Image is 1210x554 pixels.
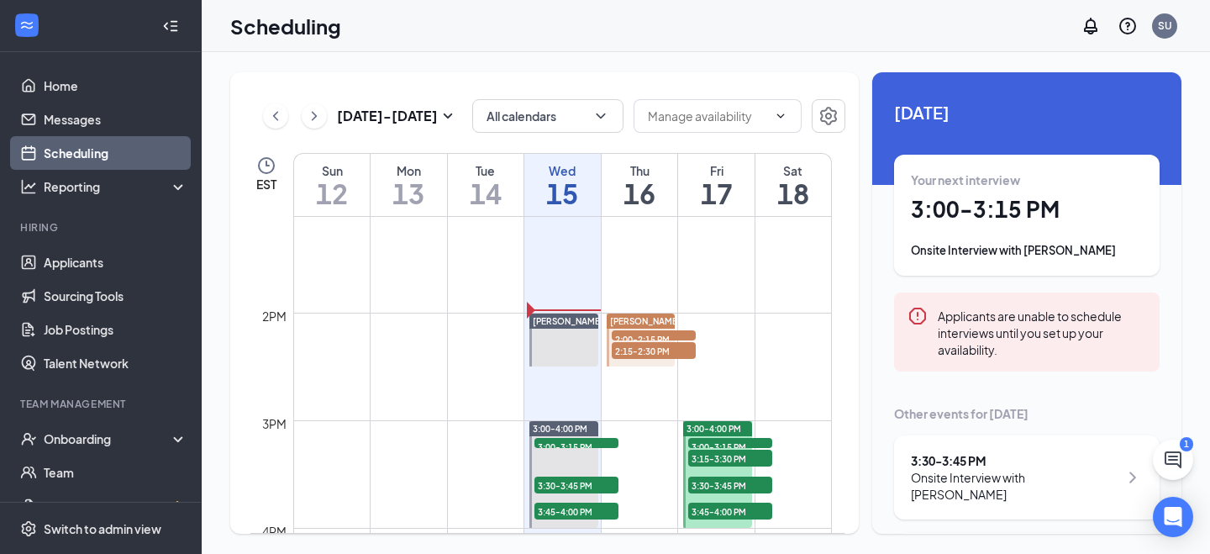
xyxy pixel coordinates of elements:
[44,69,187,103] a: Home
[263,103,288,129] button: ChevronLeft
[44,430,173,447] div: Onboarding
[20,520,37,537] svg: Settings
[259,414,290,433] div: 3pm
[230,12,341,40] h1: Scheduling
[448,154,524,216] a: October 14, 2025
[911,171,1143,188] div: Your next interview
[612,330,696,347] span: 2:00-2:15 PM
[818,106,839,126] svg: Settings
[687,423,741,435] span: 3:00-4:00 PM
[44,456,187,489] a: Team
[1180,437,1193,451] div: 1
[162,18,179,34] svg: Collapse
[612,342,696,359] span: 2:15-2:30 PM
[44,178,188,195] div: Reporting
[337,107,438,125] h3: [DATE] - [DATE]
[911,469,1118,503] div: Onsite Interview with [PERSON_NAME]
[592,108,609,124] svg: ChevronDown
[44,313,187,346] a: Job Postings
[1153,497,1193,537] div: Open Intercom Messenger
[371,162,447,179] div: Mon
[755,154,831,216] a: October 18, 2025
[44,520,161,537] div: Switch to admin view
[472,99,623,133] button: All calendarsChevronDown
[259,307,290,325] div: 2pm
[20,178,37,195] svg: Analysis
[371,179,447,208] h1: 13
[911,452,1118,469] div: 3:30 - 3:45 PM
[18,17,35,34] svg: WorkstreamLogo
[44,103,187,136] a: Messages
[533,423,587,435] span: 3:00-4:00 PM
[256,176,276,193] span: EST
[610,316,681,326] span: [PERSON_NAME]
[678,179,755,208] h1: 17
[1123,467,1143,488] svg: ChevronRight
[44,136,187,170] a: Scheduling
[371,154,447,216] a: October 13, 2025
[774,109,787,123] svg: ChevronDown
[894,405,1160,422] div: Other events for [DATE]
[602,162,678,179] div: Thu
[894,99,1160,125] span: [DATE]
[448,162,524,179] div: Tue
[688,438,772,455] span: 3:00-3:15 PM
[306,106,323,126] svg: ChevronRight
[44,346,187,380] a: Talent Network
[911,242,1143,259] div: Onsite Interview with [PERSON_NAME]
[907,306,928,326] svg: Error
[1158,18,1172,33] div: SU
[20,430,37,447] svg: UserCheck
[302,103,327,129] button: ChevronRight
[602,154,678,216] a: October 16, 2025
[294,154,370,216] a: October 12, 2025
[533,316,603,326] span: [PERSON_NAME]
[20,220,184,235] div: Hiring
[1081,16,1101,36] svg: Notifications
[648,107,767,125] input: Manage availability
[1153,440,1193,480] button: ChatActive
[20,397,184,411] div: Team Management
[688,477,772,493] span: 3:30-3:45 PM
[755,162,831,179] div: Sat
[534,477,618,493] span: 3:30-3:45 PM
[812,99,845,133] button: Settings
[1118,16,1138,36] svg: QuestionInfo
[294,179,370,208] h1: 12
[755,179,831,208] h1: 18
[534,438,618,455] span: 3:00-3:15 PM
[448,179,524,208] h1: 14
[938,306,1146,358] div: Applicants are unable to schedule interviews until you set up your availability.
[267,106,284,126] svg: ChevronLeft
[44,489,187,523] a: DocumentsCrown
[294,162,370,179] div: Sun
[524,179,601,208] h1: 15
[44,279,187,313] a: Sourcing Tools
[678,162,755,179] div: Fri
[678,154,755,216] a: October 17, 2025
[1163,450,1183,470] svg: ChatActive
[44,245,187,279] a: Applicants
[524,154,601,216] a: October 15, 2025
[259,522,290,541] div: 4pm
[688,503,772,520] span: 3:45-4:00 PM
[256,156,276,176] svg: Clock
[911,195,1143,224] h1: 3:00 - 3:15 PM
[688,450,772,467] span: 3:15-3:30 PM
[438,106,458,126] svg: SmallChevronDown
[602,179,678,208] h1: 16
[524,162,601,179] div: Wed
[534,503,618,520] span: 3:45-4:00 PM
